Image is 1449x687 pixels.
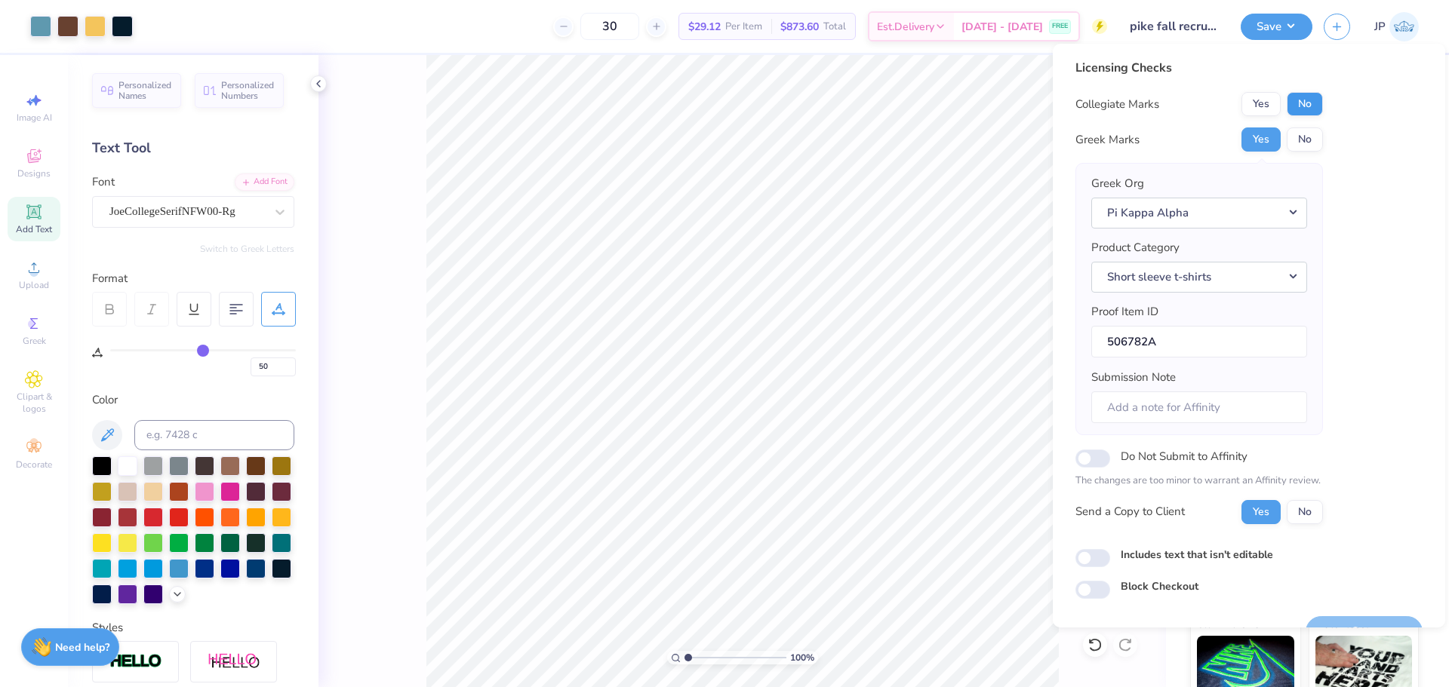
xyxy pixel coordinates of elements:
[725,19,762,35] span: Per Item
[1118,11,1229,41] input: Untitled Design
[780,19,819,35] span: $873.60
[1374,12,1419,41] a: JP
[1091,391,1307,424] input: Add a note for Affinity
[92,391,294,409] div: Color
[1287,500,1323,524] button: No
[55,640,109,655] strong: Need help?
[1075,503,1185,520] div: Send a Copy to Client
[1052,21,1068,32] span: FREE
[823,19,846,35] span: Total
[134,420,294,450] input: e.g. 7428 c
[92,270,296,287] div: Format
[1241,127,1281,152] button: Yes
[1389,12,1419,41] img: John Paul Torres
[1075,96,1159,113] div: Collegiate Marks
[1075,59,1323,77] div: Licensing Checks
[1091,303,1158,320] label: Proof Item ID
[16,459,52,471] span: Decorate
[92,173,115,191] label: Font
[1374,18,1386,35] span: JP
[877,19,934,35] span: Est. Delivery
[1091,369,1176,386] label: Submission Note
[235,173,294,191] div: Add Font
[1287,92,1323,116] button: No
[17,112,52,124] span: Image AI
[1091,239,1180,256] label: Product Category
[1075,131,1140,149] div: Greek Marks
[1287,127,1323,152] button: No
[23,335,46,347] span: Greek
[92,138,294,158] div: Text Tool
[109,653,162,670] img: Stroke
[118,80,172,101] span: Personalized Names
[1121,547,1273,563] label: Includes text that isn't editable
[17,167,51,179] span: Designs
[580,13,639,40] input: – –
[790,651,814,664] span: 100 %
[221,80,275,101] span: Personalized Numbers
[1075,474,1323,489] p: The changes are too minor to warrant an Affinity review.
[1121,578,1198,594] label: Block Checkout
[1091,262,1307,293] button: Short sleeve t-shirts
[208,652,260,671] img: Shadow
[1091,198,1307,228] button: Pi Kappa Alpha
[1241,14,1312,40] button: Save
[8,391,60,415] span: Clipart & logos
[961,19,1043,35] span: [DATE] - [DATE]
[16,223,52,235] span: Add Text
[1241,500,1281,524] button: Yes
[1121,446,1247,466] label: Do Not Submit to Affinity
[19,279,49,291] span: Upload
[1241,92,1281,116] button: Yes
[688,19,721,35] span: $29.12
[92,619,294,636] div: Styles
[200,243,294,255] button: Switch to Greek Letters
[1091,175,1144,192] label: Greek Org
